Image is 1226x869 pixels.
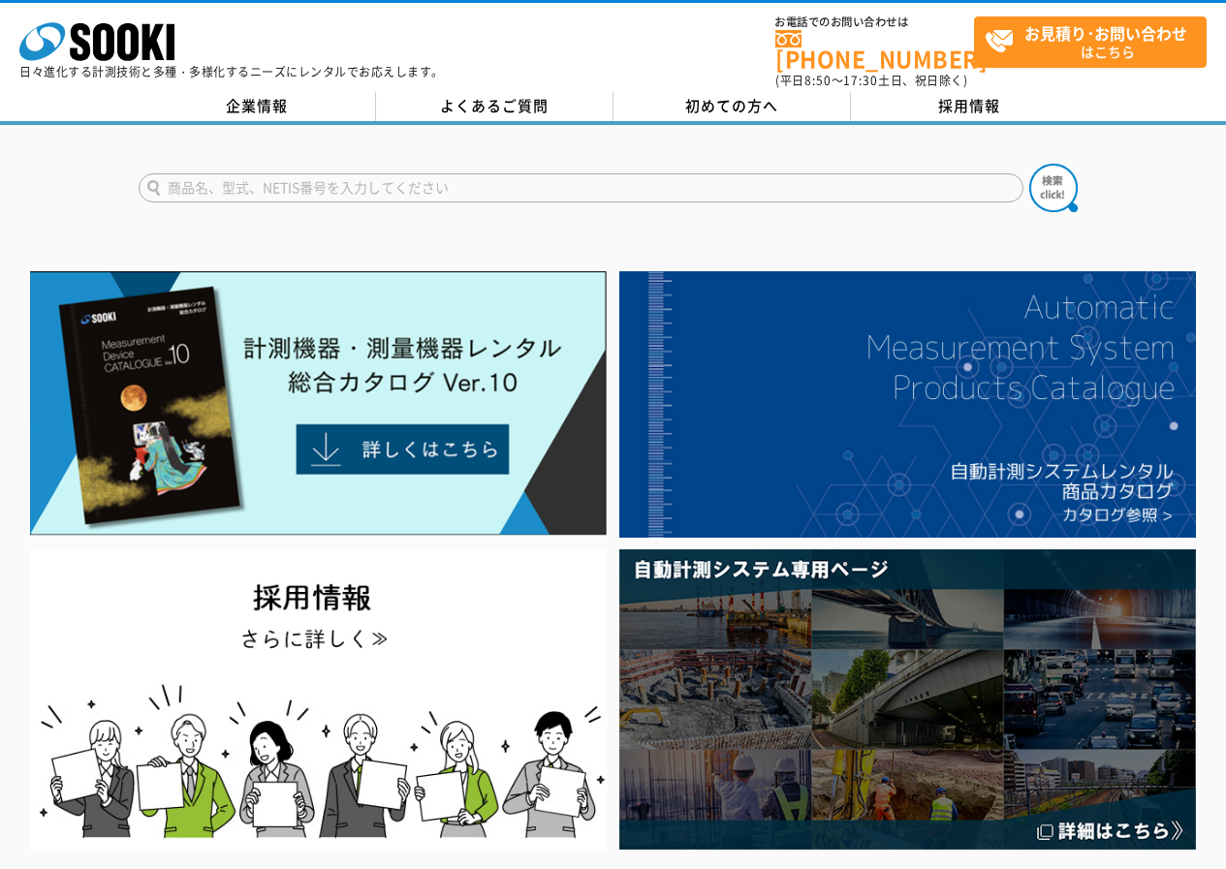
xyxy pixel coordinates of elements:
[851,92,1088,121] a: 採用情報
[139,173,1023,202] input: 商品名、型式、NETIS番号を入力してください
[1029,164,1078,212] img: btn_search.png
[775,72,967,89] span: (平日 ～ 土日、祝日除く)
[843,72,878,89] span: 17:30
[619,271,1196,538] img: 自動計測システムカタログ
[376,92,613,121] a: よくあるご質問
[775,30,974,70] a: [PHONE_NUMBER]
[19,66,444,78] p: 日々進化する計測技術と多種・多様化するニーズにレンタルでお応えします。
[139,92,376,121] a: 企業情報
[619,549,1196,849] img: 自動計測システム専用ページ
[613,92,851,121] a: 初めての方へ
[30,549,607,849] img: SOOKI recruit
[775,16,974,28] span: お電話でのお問い合わせは
[1024,21,1187,45] strong: お見積り･お問い合わせ
[685,95,778,116] span: 初めての方へ
[974,16,1207,68] a: お見積り･お問い合わせはこちら
[985,17,1206,66] span: はこちら
[30,271,607,536] img: Catalog Ver10
[804,72,832,89] span: 8:50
